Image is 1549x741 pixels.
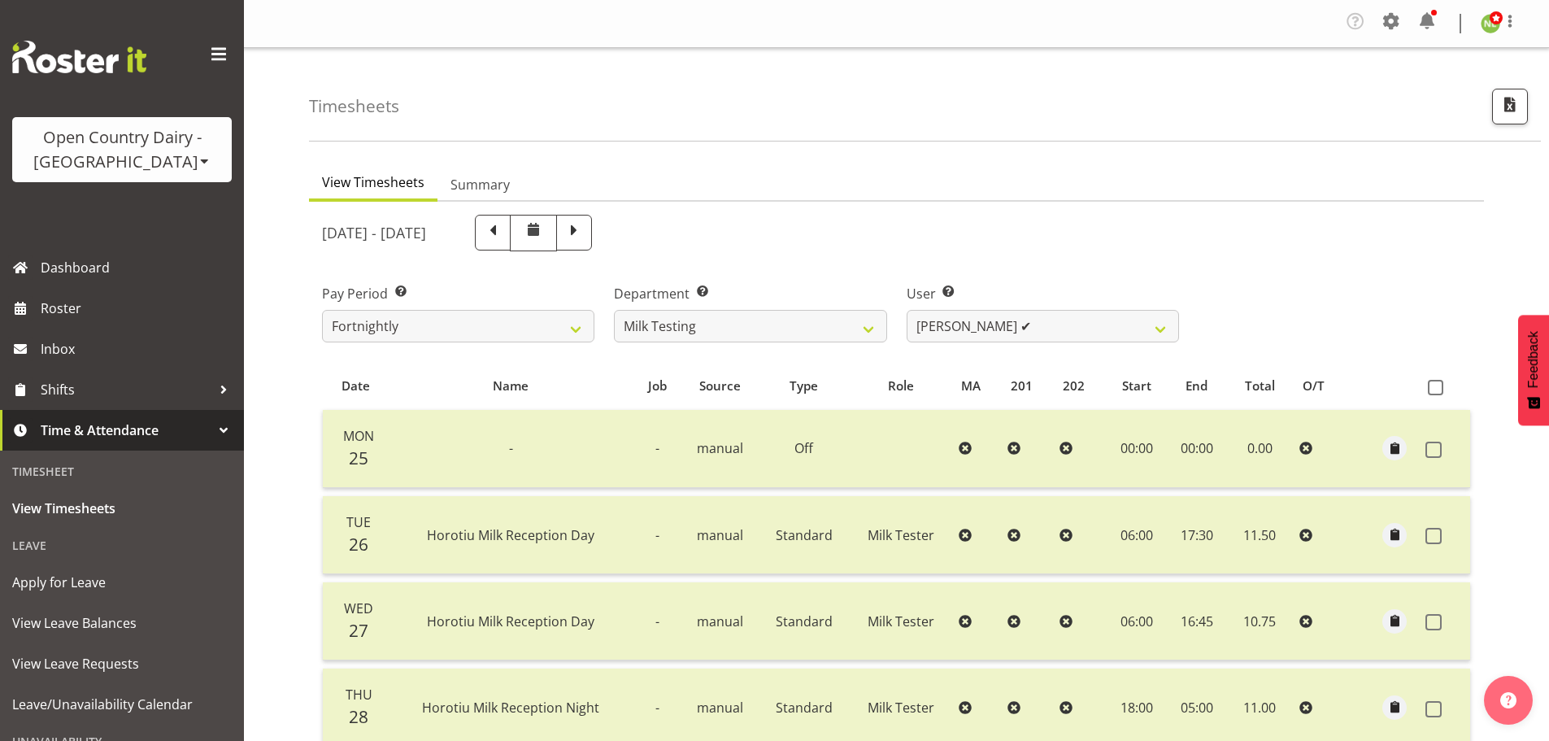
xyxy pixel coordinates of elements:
[907,284,1179,303] label: User
[759,410,849,488] td: Off
[655,526,659,544] span: -
[768,377,840,395] div: Type
[4,684,240,725] a: Leave/Unavailability Calendar
[1492,89,1528,124] button: Export CSV
[41,296,236,320] span: Roster
[655,439,659,457] span: -
[309,97,399,116] h4: Timesheets
[1226,582,1294,660] td: 10.75
[12,692,232,717] span: Leave/Unavailability Calendar
[759,496,849,574] td: Standard
[349,533,368,556] span: 26
[697,699,743,717] span: manual
[349,447,368,469] span: 25
[41,255,236,280] span: Dashboard
[41,377,211,402] span: Shifts
[642,377,672,395] div: Job
[422,699,599,717] span: Horotiu Milk Reception Night
[961,377,992,395] div: MA
[1063,377,1096,395] div: 202
[1115,377,1158,395] div: Start
[4,603,240,643] a: View Leave Balances
[1167,496,1225,574] td: 17:30
[697,526,743,544] span: manual
[1106,496,1168,574] td: 06:00
[1177,377,1216,395] div: End
[12,41,146,73] img: Rosterit website logo
[346,513,371,531] span: Tue
[1226,410,1294,488] td: 0.00
[397,377,624,395] div: Name
[427,612,594,630] span: Horotiu Milk Reception Day
[4,529,240,562] div: Leave
[4,488,240,529] a: View Timesheets
[28,125,215,174] div: Open Country Dairy - [GEOGRAPHIC_DATA]
[655,612,659,630] span: -
[349,619,368,642] span: 27
[1167,410,1225,488] td: 00:00
[343,427,374,445] span: Mon
[697,612,743,630] span: manual
[41,418,211,442] span: Time & Attendance
[346,686,372,704] span: Thu
[4,455,240,488] div: Timesheet
[41,337,236,361] span: Inbox
[655,699,659,717] span: -
[1226,496,1294,574] td: 11.50
[450,175,510,194] span: Summary
[1167,582,1225,660] td: 16:45
[322,224,426,242] h5: [DATE] - [DATE]
[322,284,594,303] label: Pay Period
[1303,377,1336,395] div: O/T
[427,526,594,544] span: Horotiu Milk Reception Day
[868,526,934,544] span: Milk Tester
[4,643,240,684] a: View Leave Requests
[859,377,943,395] div: Role
[12,611,232,635] span: View Leave Balances
[509,439,513,457] span: -
[690,377,749,395] div: Source
[1481,14,1500,33] img: nicole-lloyd7454.jpg
[1500,692,1516,708] img: help-xxl-2.png
[349,705,368,728] span: 28
[1011,377,1044,395] div: 201
[4,562,240,603] a: Apply for Leave
[12,652,232,676] span: View Leave Requests
[12,496,232,521] span: View Timesheets
[1106,582,1168,660] td: 06:00
[1235,377,1284,395] div: Total
[697,439,743,457] span: manual
[759,582,849,660] td: Standard
[12,570,232,595] span: Apply for Leave
[332,377,378,395] div: Date
[344,599,373,617] span: Wed
[1106,410,1168,488] td: 00:00
[1526,331,1541,388] span: Feedback
[1518,315,1549,425] button: Feedback - Show survey
[868,699,934,717] span: Milk Tester
[868,612,934,630] span: Milk Tester
[322,172,424,192] span: View Timesheets
[614,284,886,303] label: Department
